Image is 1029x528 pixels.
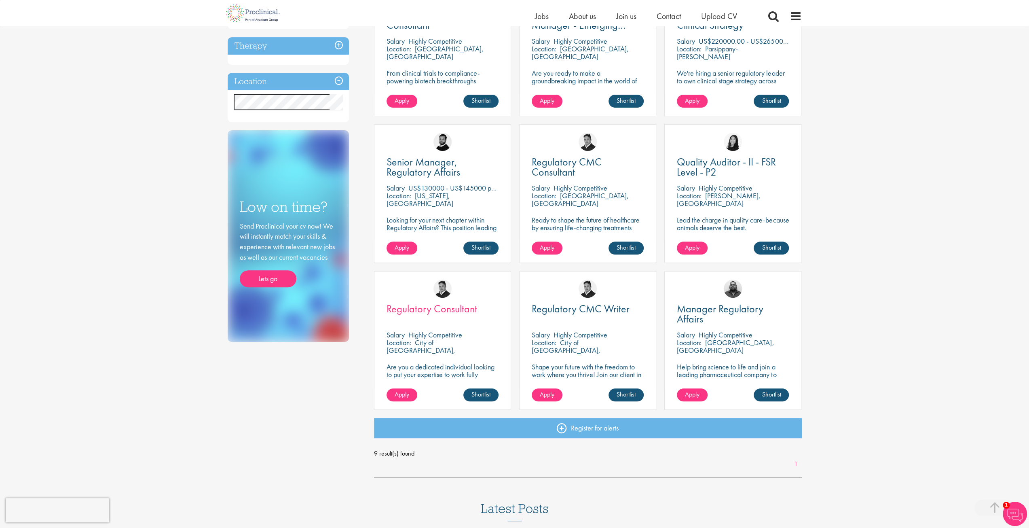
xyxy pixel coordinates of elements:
[677,388,708,401] a: Apply
[540,96,554,105] span: Apply
[433,280,452,298] img: Peter Duvall
[240,199,337,215] h3: Low on time?
[579,133,597,151] img: Peter Duvall
[677,44,746,76] p: Parsippany-[PERSON_NAME][GEOGRAPHIC_DATA], [GEOGRAPHIC_DATA]
[387,338,455,363] p: City of [GEOGRAPHIC_DATA], [GEOGRAPHIC_DATA]
[228,73,349,90] h3: Location
[532,388,562,401] a: Apply
[387,242,417,254] a: Apply
[228,37,349,55] div: Therapy
[657,11,681,21] a: Contact
[554,36,607,46] p: Highly Competitive
[677,95,708,108] a: Apply
[677,36,695,46] span: Salary
[677,191,761,208] p: [PERSON_NAME], [GEOGRAPHIC_DATA]
[532,304,644,314] a: Regulatory CMC Writer
[1003,502,1010,509] span: 1
[677,191,701,200] span: Location:
[532,44,556,53] span: Location:
[677,363,789,401] p: Help bring science to life and join a leading pharmaceutical company to play a key role in delive...
[387,304,499,314] a: Regulatory Consultant
[677,155,776,179] span: Quality Auditor - II - FSR Level - P2
[724,133,742,151] img: Numhom Sudsok
[532,157,644,177] a: Regulatory CMC Consultant
[579,280,597,298] img: Peter Duvall
[463,95,499,108] a: Shortlist
[677,338,774,355] p: [GEOGRAPHIC_DATA], [GEOGRAPHIC_DATA]
[532,191,629,208] p: [GEOGRAPHIC_DATA], [GEOGRAPHIC_DATA]
[724,280,742,298] img: Ashley Bennett
[554,183,607,193] p: Highly Competitive
[463,388,499,401] a: Shortlist
[569,11,596,21] a: About us
[532,338,556,347] span: Location:
[374,418,802,438] a: Register for alerts
[699,36,898,46] p: US$220000.00 - US$265000 per annum + Highly Competitive Salary
[395,390,409,399] span: Apply
[609,388,644,401] a: Shortlist
[677,304,789,324] a: Manager Regulatory Affairs
[532,10,644,30] a: Regulatory Senior Manager - Emerging Markets
[677,216,789,231] p: Lead the charge in quality care-because animals deserve the best.
[387,69,499,100] p: From clinical trials to compliance-powering biotech breakthroughs remotely, where precision meets...
[754,388,789,401] a: Shortlist
[677,157,789,177] a: Quality Auditor - II - FSR Level - P2
[535,11,549,21] a: Jobs
[395,243,409,252] span: Apply
[677,183,695,193] span: Salary
[699,330,752,339] p: Highly Competitive
[685,96,699,105] span: Apply
[532,183,550,193] span: Salary
[677,242,708,254] a: Apply
[677,302,763,326] span: Manager Regulatory Affairs
[387,191,411,200] span: Location:
[540,390,554,399] span: Apply
[677,10,789,30] a: Senior Director, Regulatory Clinical Strategy
[1003,502,1027,526] img: Chatbot
[790,460,802,469] a: 1
[387,155,460,179] span: Senior Manager, Regulatory Affairs
[387,95,417,108] a: Apply
[433,133,452,151] img: Nick Walker
[387,302,477,316] span: Regulatory Consultant
[609,242,644,254] a: Shortlist
[240,270,296,287] a: Lets go
[532,242,562,254] a: Apply
[685,390,699,399] span: Apply
[387,10,499,30] a: Regulatory Clinical Consultant
[387,388,417,401] a: Apply
[387,216,499,247] p: Looking for your next chapter within Regulatory Affairs? This position leading projects and worki...
[481,502,549,521] h3: Latest Posts
[532,302,630,316] span: Regulatory CMC Writer
[532,44,629,61] p: [GEOGRAPHIC_DATA], [GEOGRAPHIC_DATA]
[387,36,405,46] span: Salary
[540,243,554,252] span: Apply
[387,330,405,339] span: Salary
[240,221,337,288] div: Send Proclinical your cv now! We will instantly match your skills & experience with relevant new ...
[532,363,644,386] p: Shape your future with the freedom to work where you thrive! Join our client in this fully remote...
[532,95,562,108] a: Apply
[387,44,411,53] span: Location:
[754,242,789,254] a: Shortlist
[532,36,550,46] span: Salary
[387,44,484,61] p: [GEOGRAPHIC_DATA], [GEOGRAPHIC_DATA]
[609,95,644,108] a: Shortlist
[699,183,752,193] p: Highly Competitive
[408,36,462,46] p: Highly Competitive
[387,191,453,208] p: [US_STATE], [GEOGRAPHIC_DATA]
[532,216,644,262] p: Ready to shape the future of healthcare by ensuring life-changing treatments meet global regulato...
[677,338,701,347] span: Location:
[616,11,636,21] a: Join us
[395,96,409,105] span: Apply
[387,338,411,347] span: Location:
[387,183,405,193] span: Salary
[387,363,499,401] p: Are you a dedicated individual looking to put your expertise to work fully flexibly in a remote p...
